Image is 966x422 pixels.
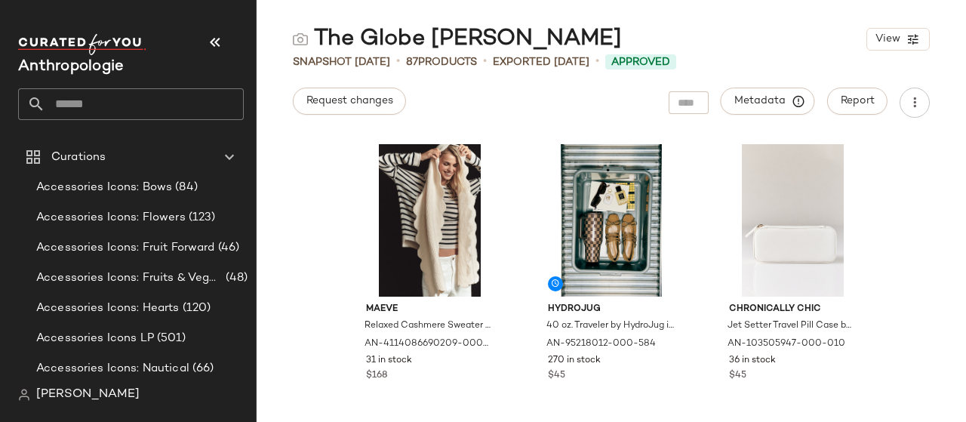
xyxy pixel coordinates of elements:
span: $168 [366,369,387,383]
button: View [866,28,930,51]
span: (123) [186,209,216,226]
span: Jet Setter Travel Pill Case by Chronically Chic in White at Anthropologie [728,319,855,333]
p: Exported [DATE] [493,54,589,70]
span: Accessories Icons LP [36,330,154,347]
span: Metadata [734,94,802,108]
span: (120) [180,300,211,317]
span: [PERSON_NAME] [36,386,140,404]
span: View [875,33,900,45]
span: AN-95218012-000-584 [546,337,656,351]
img: 4114086690209_018_b14 [354,144,506,297]
span: Approved [611,54,670,70]
button: Report [827,88,888,115]
span: Accessories Icons: Fruits & Veggies [36,270,223,287]
button: Request changes [293,88,406,115]
span: 270 in stock [548,354,601,368]
button: Metadata [721,88,815,115]
span: 31 in stock [366,354,412,368]
span: Maeve [366,303,494,316]
span: (66) [189,360,214,377]
span: $45 [548,369,565,383]
span: HydroJug [548,303,675,316]
img: svg%3e [18,389,30,401]
span: (84) [172,179,198,196]
img: 103505947_010_b [717,144,869,297]
img: svg%3e [293,32,308,47]
span: Snapshot [DATE] [293,54,390,70]
span: AN-4114086690209-000-018 [365,337,492,351]
span: • [595,53,599,71]
span: (48) [223,270,248,287]
span: Accessories Icons: Fruit Forward [36,239,215,257]
span: Request changes [306,95,393,107]
span: Report [840,95,875,107]
span: Relaxed Cashmere Sweater by Maeve in Black, Women's, Size: XS P, 100% Cashmere at Anthropologie [365,319,492,333]
span: 40 oz. Traveler by HydroJug in Brown at Anthropologie [546,319,674,333]
img: 95218012_584_b14 [536,144,688,297]
div: The Globe [PERSON_NAME] [293,24,622,54]
img: cfy_white_logo.C9jOOHJF.svg [18,34,146,55]
span: Chronically Chic [729,303,857,316]
span: Accessories Icons: Hearts [36,300,180,317]
span: 36 in stock [729,354,776,368]
span: AN-103505947-000-010 [728,337,845,351]
span: (46) [215,239,240,257]
span: Accessories Icons: Bows [36,179,172,196]
span: • [396,53,400,71]
div: Products [406,54,477,70]
span: Accessories Icons: Nautical [36,360,189,377]
span: (501) [154,330,186,347]
span: Accessories Icons: Flowers [36,209,186,226]
span: $45 [729,369,746,383]
span: 87 [406,57,418,68]
span: • [483,53,487,71]
span: Curations [51,149,106,166]
span: Current Company Name [18,59,124,75]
